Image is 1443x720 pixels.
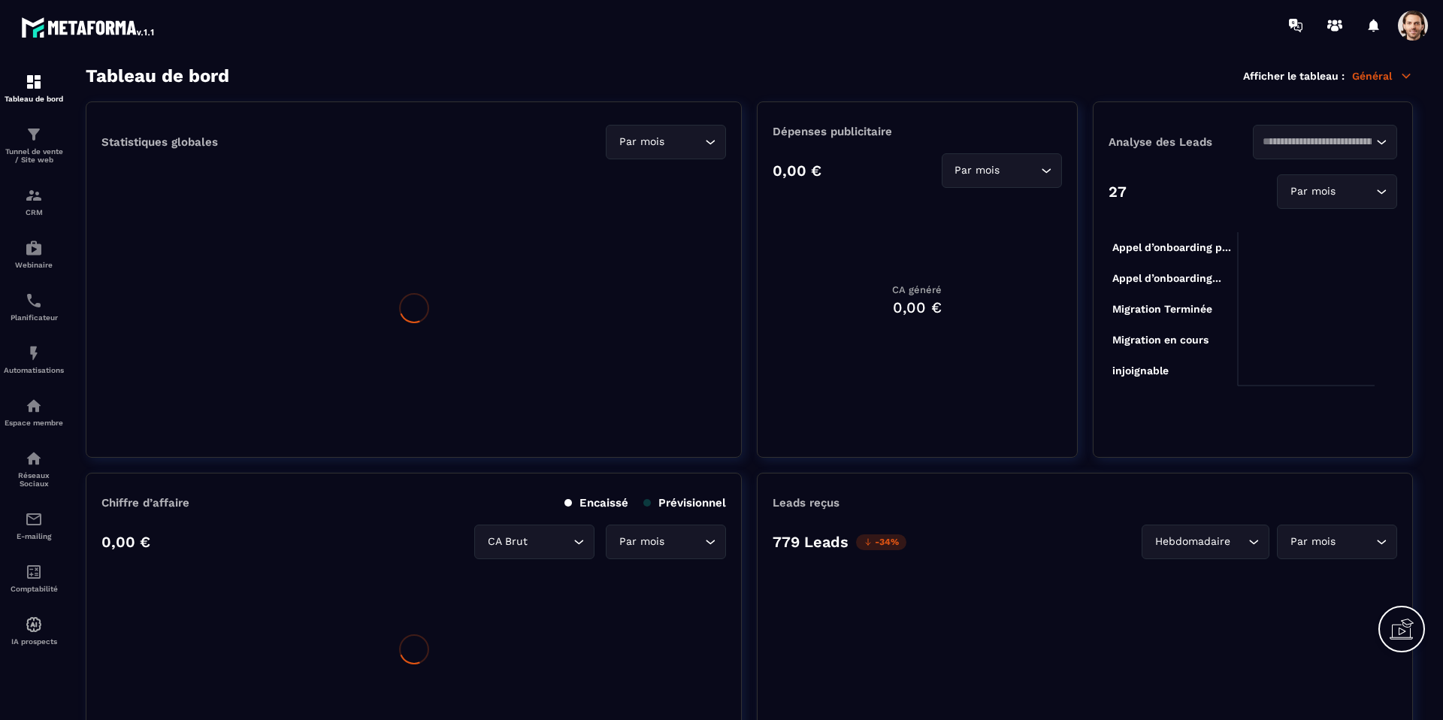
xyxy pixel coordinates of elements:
[4,95,64,103] p: Tableau de bord
[1112,365,1168,377] tspan: injoignable
[4,438,64,499] a: social-networksocial-networkRéseaux Sociaux
[1233,534,1245,550] input: Search for option
[1142,525,1269,559] div: Search for option
[101,496,189,510] p: Chiffre d’affaire
[4,471,64,488] p: Réseaux Sociaux
[667,534,701,550] input: Search for option
[951,162,1003,179] span: Par mois
[4,228,64,280] a: automationsautomationsWebinaire
[86,65,229,86] h3: Tableau de bord
[25,186,43,204] img: formation
[1339,534,1372,550] input: Search for option
[1112,241,1230,254] tspan: Appel d’onboarding p...
[4,585,64,593] p: Comptabilité
[4,261,64,269] p: Webinaire
[1243,70,1345,82] p: Afficher le tableau :
[1352,69,1413,83] p: Général
[643,496,726,510] p: Prévisionnel
[1003,162,1037,179] input: Search for option
[4,419,64,427] p: Espace membre
[25,292,43,310] img: scheduler
[1277,174,1397,209] div: Search for option
[4,175,64,228] a: formationformationCRM
[1253,125,1397,159] div: Search for option
[4,532,64,540] p: E-mailing
[4,499,64,552] a: emailemailE-mailing
[942,153,1062,188] div: Search for option
[101,135,218,149] p: Statistiques globales
[25,449,43,467] img: social-network
[773,125,1061,138] p: Dépenses publicitaire
[1339,183,1372,200] input: Search for option
[1287,534,1339,550] span: Par mois
[606,525,726,559] div: Search for option
[25,510,43,528] img: email
[4,333,64,386] a: automationsautomationsAutomatisations
[773,496,839,510] p: Leads reçus
[1112,303,1212,316] tspan: Migration Terminée
[1287,183,1339,200] span: Par mois
[4,552,64,604] a: accountantaccountantComptabilité
[1151,534,1233,550] span: Hebdomadaire
[1277,525,1397,559] div: Search for option
[616,134,667,150] span: Par mois
[25,563,43,581] img: accountant
[25,397,43,415] img: automations
[4,366,64,374] p: Automatisations
[4,208,64,216] p: CRM
[4,386,64,438] a: automationsautomationsEspace membre
[1109,183,1127,201] p: 27
[25,126,43,144] img: formation
[856,534,906,550] p: -34%
[21,14,156,41] img: logo
[484,534,531,550] span: CA Brut
[4,280,64,333] a: schedulerschedulerPlanificateur
[773,162,821,180] p: 0,00 €
[1109,135,1253,149] p: Analyse des Leads
[531,534,570,550] input: Search for option
[25,344,43,362] img: automations
[4,114,64,175] a: formationformationTunnel de vente / Site web
[4,147,64,164] p: Tunnel de vente / Site web
[667,134,701,150] input: Search for option
[25,239,43,257] img: automations
[25,73,43,91] img: formation
[1263,134,1372,150] input: Search for option
[4,313,64,322] p: Planificateur
[474,525,594,559] div: Search for option
[101,533,150,551] p: 0,00 €
[1112,334,1208,346] tspan: Migration en cours
[4,637,64,646] p: IA prospects
[4,62,64,114] a: formationformationTableau de bord
[616,534,667,550] span: Par mois
[773,533,849,551] p: 779 Leads
[1112,272,1221,285] tspan: Appel d’onboarding...
[25,616,43,634] img: automations
[564,496,628,510] p: Encaissé
[606,125,726,159] div: Search for option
